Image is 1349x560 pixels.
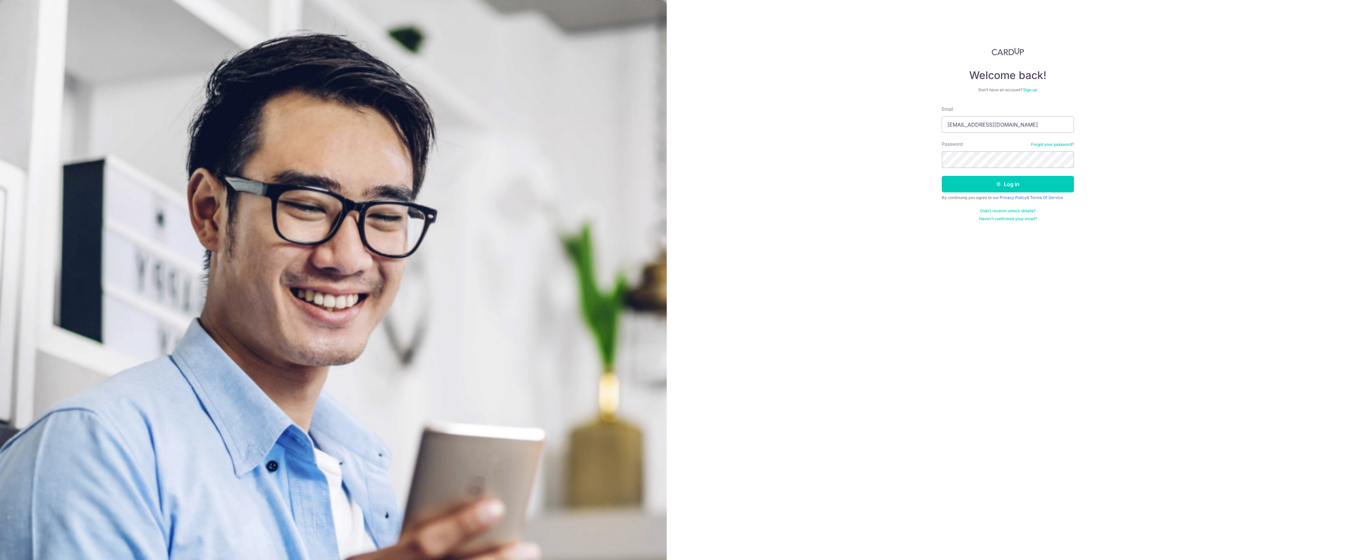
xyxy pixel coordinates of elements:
[992,48,1024,56] img: CardUp Logo
[942,87,1074,93] div: Don’t have an account?
[942,195,1074,200] div: By continuing you agree to our &
[942,176,1074,192] button: Log in
[1030,195,1063,200] a: Terms Of Service
[942,141,963,147] label: Password
[1031,142,1074,147] a: Forgot your password?
[942,69,1074,82] h4: Welcome back!
[942,106,953,112] label: Email
[942,116,1074,133] input: Enter your Email
[980,208,1035,214] a: Didn't receive unlock details?
[979,216,1037,221] a: Haven't confirmed your email?
[1023,87,1037,92] a: Sign up
[1000,195,1027,200] a: Privacy Policy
